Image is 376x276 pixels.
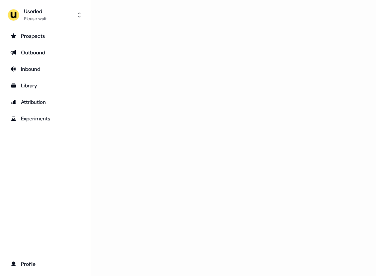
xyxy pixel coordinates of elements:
[6,63,84,75] a: Go to Inbound
[6,112,84,124] a: Go to experiments
[24,15,47,22] div: Please wait
[24,7,47,15] div: Userled
[11,115,79,122] div: Experiments
[6,79,84,91] a: Go to templates
[6,30,84,42] a: Go to prospects
[11,32,79,40] div: Prospects
[6,46,84,58] a: Go to outbound experience
[6,6,84,24] button: UserledPlease wait
[11,98,79,106] div: Attribution
[11,65,79,73] div: Inbound
[11,260,79,268] div: Profile
[6,96,84,108] a: Go to attribution
[6,258,84,270] a: Go to profile
[11,49,79,56] div: Outbound
[11,82,79,89] div: Library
